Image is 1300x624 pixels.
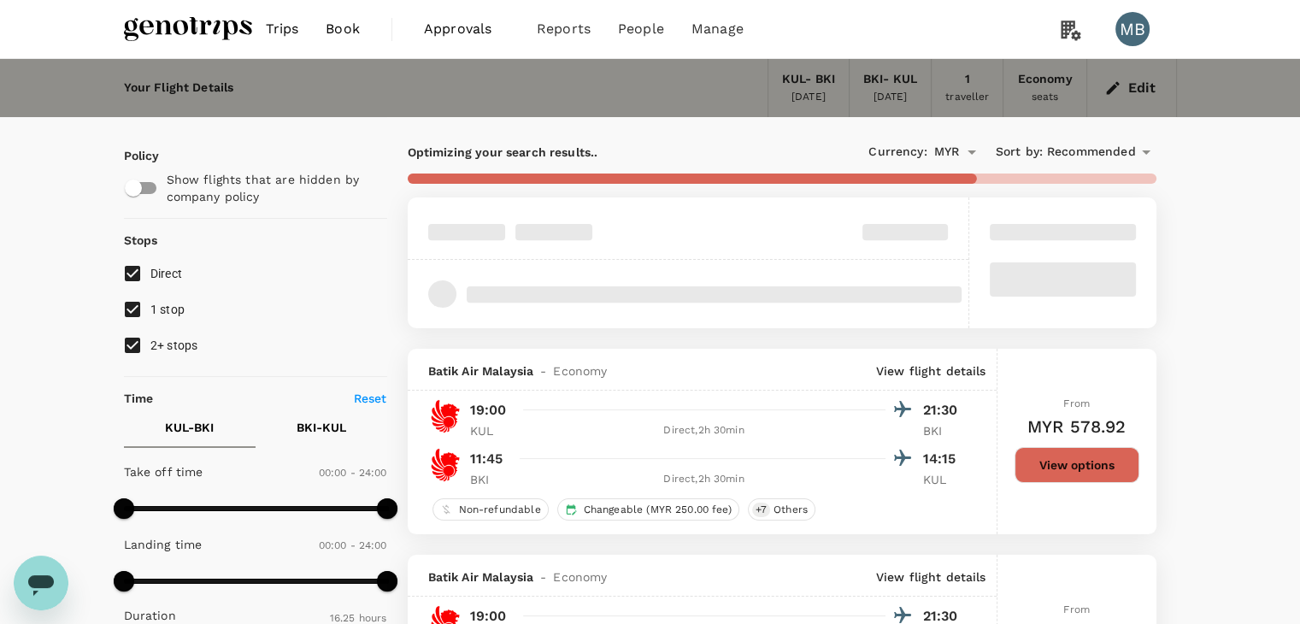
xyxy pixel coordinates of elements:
[523,471,885,488] div: Direct , 2h 30min
[319,467,387,479] span: 00:00 - 24:00
[923,422,966,439] p: BKI
[326,19,360,39] span: Book
[470,422,513,439] p: KUL
[297,419,346,436] p: BKI - KUL
[428,362,534,380] span: Batik Air Malaysia
[330,612,387,624] span: 16.25 hours
[791,89,826,106] div: [DATE]
[874,89,908,106] div: [DATE]
[748,498,815,521] div: +7Others
[691,19,744,39] span: Manage
[124,390,154,407] p: Time
[124,233,158,247] strong: Stops
[945,89,989,106] div: traveller
[752,503,770,517] span: + 7
[1115,12,1150,46] div: MB
[150,303,185,316] span: 1 stop
[470,449,503,469] p: 11:45
[557,498,739,521] div: Changeable (MYR 250.00 fee)
[1015,447,1139,483] button: View options
[553,568,607,586] span: Economy
[533,568,553,586] span: -
[424,19,509,39] span: Approvals
[124,463,203,480] p: Take off time
[428,448,462,482] img: OD
[266,19,299,39] span: Trips
[470,471,513,488] p: BKI
[537,19,591,39] span: Reports
[782,70,835,89] div: KUL - BKI
[124,607,176,624] p: Duration
[1063,397,1090,409] span: From
[960,140,984,164] button: Open
[1063,603,1090,615] span: From
[577,503,738,517] span: Changeable (MYR 250.00 fee)
[165,419,214,436] p: KUL - BKI
[124,10,252,48] img: Genotrips - ALL
[876,362,986,380] p: View flight details
[923,400,966,421] p: 21:30
[14,556,68,610] iframe: Button to launch messaging window
[1017,70,1072,89] div: Economy
[124,79,234,97] div: Your Flight Details
[124,147,139,164] p: Policy
[354,390,387,407] p: Reset
[553,362,607,380] span: Economy
[523,422,885,439] div: Direct , 2h 30min
[167,171,375,205] p: Show flights that are hidden by company policy
[868,143,926,162] span: Currency :
[996,143,1043,162] span: Sort by :
[470,400,507,421] p: 19:00
[428,568,534,586] span: Batik Air Malaysia
[1047,143,1136,162] span: Recommended
[1032,89,1059,106] div: seats
[150,267,183,280] span: Direct
[533,362,553,380] span: -
[432,498,549,521] div: Non-refundable
[1101,74,1162,102] button: Edit
[923,449,966,469] p: 14:15
[876,568,986,586] p: View flight details
[767,503,815,517] span: Others
[124,536,203,553] p: Landing time
[618,19,664,39] span: People
[408,144,782,161] p: Optimizing your search results..
[150,338,198,352] span: 2+ stops
[319,539,387,551] span: 00:00 - 24:00
[1027,413,1126,440] h6: MYR 578.92
[452,503,548,517] span: Non-refundable
[965,70,970,89] div: 1
[923,471,966,488] p: KUL
[428,399,462,433] img: OD
[863,70,917,89] div: BKI - KUL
